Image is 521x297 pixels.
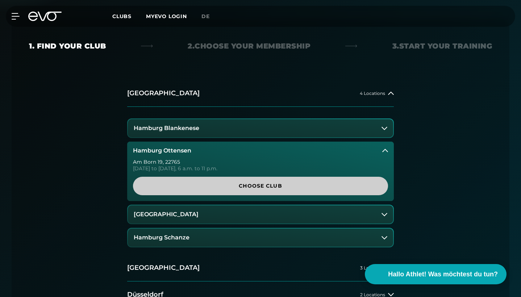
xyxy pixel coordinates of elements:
[133,147,191,154] h3: Hamburg Ottensen
[146,13,187,20] a: MYEVO LOGIN
[392,41,492,51] div: 3. Start your Training
[133,159,388,164] div: Am Born 19 , 22765
[112,13,146,20] a: Clubs
[29,41,106,51] div: 1. Find your club
[128,229,393,247] button: Hamburg Schanze
[127,80,394,107] button: [GEOGRAPHIC_DATA]4 Locations
[128,119,393,137] button: Hamburg Blankenese
[360,265,385,270] span: 3 Locations
[112,13,132,20] span: Clubs
[134,211,199,218] h3: [GEOGRAPHIC_DATA]
[133,177,388,195] a: Choose Club
[127,263,200,272] h2: [GEOGRAPHIC_DATA]
[127,89,200,98] h2: [GEOGRAPHIC_DATA]
[142,182,379,190] span: Choose Club
[133,166,388,171] div: [DATE] to [DATE], 6 a.m. to 11 p.m.
[360,292,385,297] span: 2 Locations
[201,12,218,21] a: de
[388,269,498,279] span: Hallo Athlet! Was möchtest du tun?
[127,255,394,281] button: [GEOGRAPHIC_DATA]3 Locations
[128,205,393,223] button: [GEOGRAPHIC_DATA]
[134,125,199,131] h3: Hamburg Blankenese
[365,264,507,284] button: Hallo Athlet! Was möchtest du tun?
[188,41,310,51] div: 2. Choose your membership
[127,142,394,160] button: Hamburg Ottensen
[201,13,210,20] span: de
[134,234,189,241] h3: Hamburg Schanze
[360,91,385,96] span: 4 Locations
